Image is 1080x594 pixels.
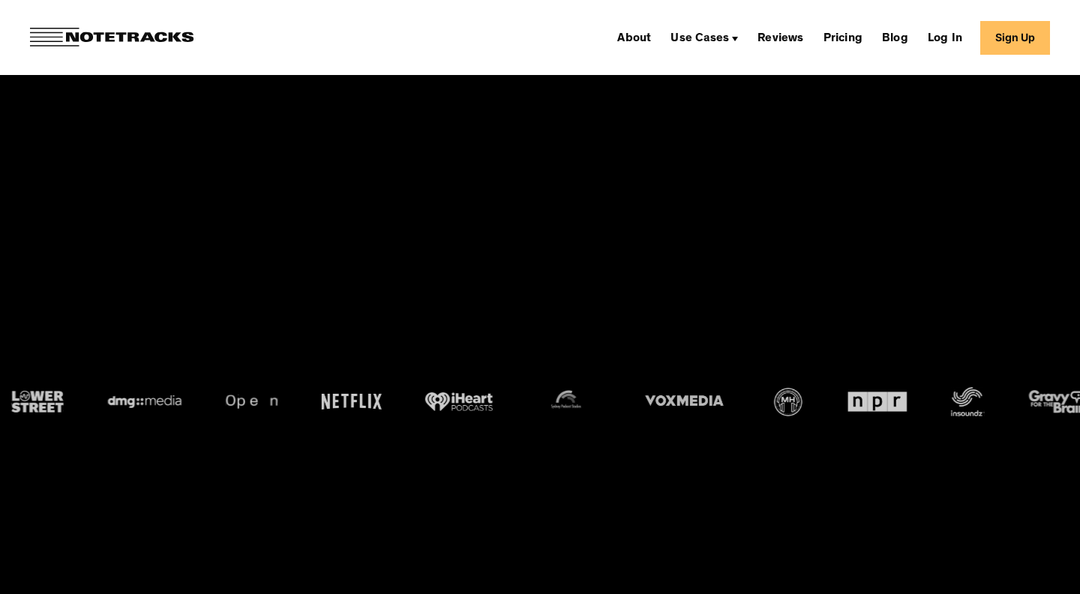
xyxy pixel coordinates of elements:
[817,25,868,49] a: Pricing
[751,25,809,49] a: Reviews
[922,25,968,49] a: Log In
[611,25,657,49] a: About
[664,25,744,49] div: Use Cases
[670,33,729,45] div: Use Cases
[980,21,1050,55] a: Sign Up
[876,25,914,49] a: Blog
